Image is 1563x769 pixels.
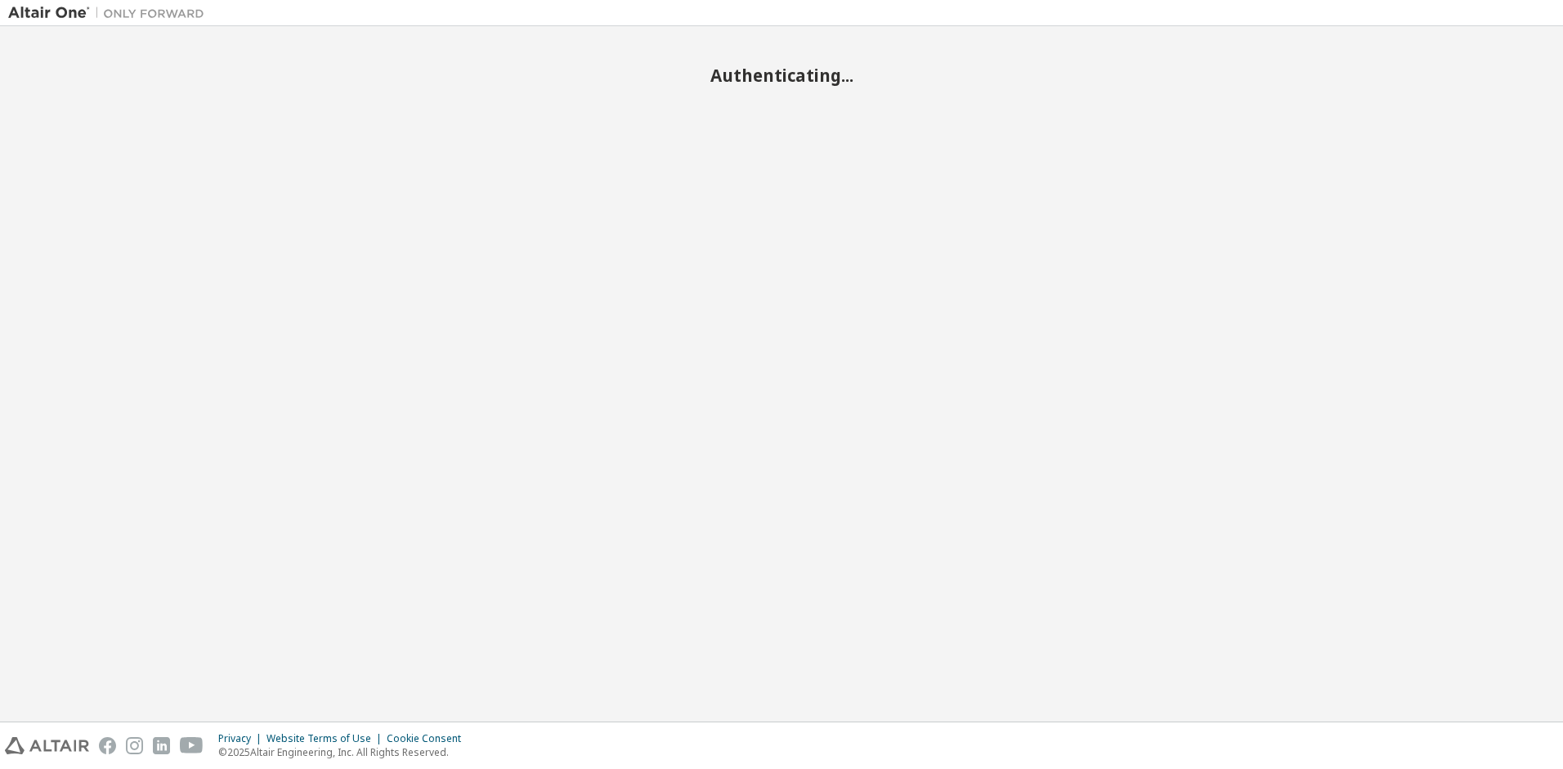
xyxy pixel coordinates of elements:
[218,745,471,759] p: © 2025 Altair Engineering, Inc. All Rights Reserved.
[218,732,266,745] div: Privacy
[153,737,170,754] img: linkedin.svg
[180,737,204,754] img: youtube.svg
[126,737,143,754] img: instagram.svg
[99,737,116,754] img: facebook.svg
[8,65,1555,86] h2: Authenticating...
[387,732,471,745] div: Cookie Consent
[266,732,387,745] div: Website Terms of Use
[8,5,213,21] img: Altair One
[5,737,89,754] img: altair_logo.svg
